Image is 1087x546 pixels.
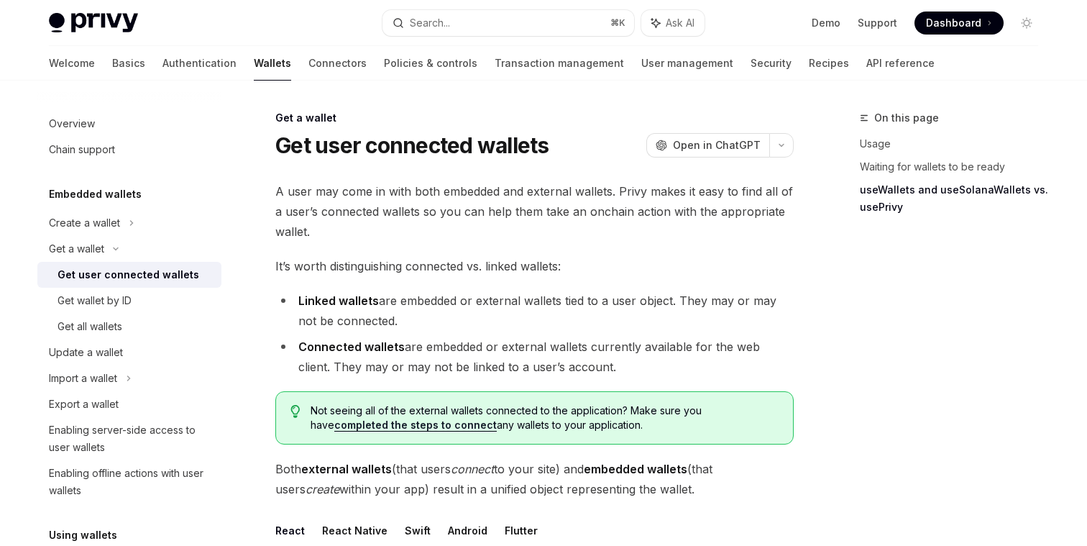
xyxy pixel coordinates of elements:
[58,318,122,335] div: Get all wallets
[49,422,213,456] div: Enabling server-side access to user wallets
[37,391,221,417] a: Export a wallet
[809,46,849,81] a: Recipes
[858,16,897,30] a: Support
[926,16,981,30] span: Dashboard
[49,240,104,258] div: Get a wallet
[49,527,117,544] h5: Using wallets
[298,294,379,308] strong: Linked wallets
[49,46,95,81] a: Welcome
[673,138,761,153] span: Open in ChatGPT
[162,46,237,81] a: Authentication
[37,417,221,460] a: Enabling server-side access to user wallets
[275,181,794,242] span: A user may come in with both embedded and external wallets. Privy makes it easy to find all of a ...
[49,465,213,499] div: Enabling offline actions with user wallets
[646,133,769,158] button: Open in ChatGPT
[311,404,779,432] span: Not seeing all of the external wallets connected to the application? Make sure you have any walle...
[301,462,392,476] strong: external wallets
[306,482,339,496] em: create
[275,459,794,499] span: Both (that users to your site) and (that users within your app) result in a unified object repres...
[914,12,1004,35] a: Dashboard
[334,419,497,432] a: completed the steps to connect
[298,340,405,354] strong: Connected wallets
[382,10,634,36] button: Search...⌘K
[666,16,694,30] span: Ask AI
[584,462,687,476] strong: embedded wallets
[641,10,705,36] button: Ask AI
[49,13,138,33] img: light logo
[1015,12,1038,35] button: Toggle dark mode
[37,262,221,288] a: Get user connected wallets
[49,186,142,203] h5: Embedded wallets
[860,132,1050,155] a: Usage
[49,370,117,387] div: Import a wallet
[451,462,494,476] em: connect
[49,214,120,232] div: Create a wallet
[49,396,119,413] div: Export a wallet
[641,46,733,81] a: User management
[37,111,221,137] a: Overview
[112,46,145,81] a: Basics
[751,46,792,81] a: Security
[49,141,115,158] div: Chain support
[275,291,794,331] li: are embedded or external wallets tied to a user object. They may or may not be connected.
[610,17,625,29] span: ⌘ K
[860,178,1050,219] a: useWallets and useSolanaWallets vs. usePrivy
[37,314,221,340] a: Get all wallets
[866,46,935,81] a: API reference
[49,344,123,361] div: Update a wallet
[37,340,221,365] a: Update a wallet
[874,109,939,127] span: On this page
[495,46,624,81] a: Transaction management
[384,46,477,81] a: Policies & controls
[275,111,794,125] div: Get a wallet
[254,46,291,81] a: Wallets
[275,337,794,377] li: are embedded or external wallets currently available for the web client. They may or may not be l...
[275,132,549,158] h1: Get user connected wallets
[860,155,1050,178] a: Waiting for wallets to be ready
[275,256,794,276] span: It’s worth distinguishing connected vs. linked wallets:
[49,115,95,132] div: Overview
[37,137,221,163] a: Chain support
[37,288,221,314] a: Get wallet by ID
[58,266,199,283] div: Get user connected wallets
[410,14,450,32] div: Search...
[58,292,132,309] div: Get wallet by ID
[308,46,367,81] a: Connectors
[812,16,840,30] a: Demo
[37,460,221,504] a: Enabling offline actions with user wallets
[290,405,301,418] svg: Tip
